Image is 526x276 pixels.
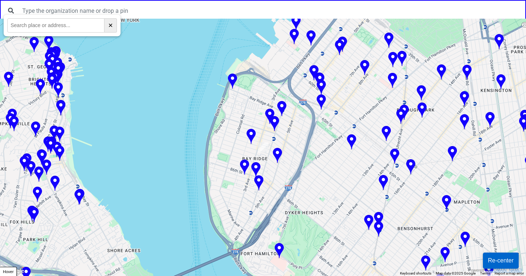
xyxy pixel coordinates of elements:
[400,271,431,276] button: Keyboard shortcuts
[489,268,522,272] a: [DOMAIN_NAME]
[18,4,522,18] input: Type the organization name or drop a pin
[495,271,524,275] a: Report a map error
[104,18,117,33] button: ✕
[7,18,104,33] input: Search place or address...
[468,267,522,273] div: Powered by
[480,271,490,275] a: Terms (opens in new tab)
[483,253,519,269] button: Re-center
[436,271,476,275] span: Map data ©2025 Google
